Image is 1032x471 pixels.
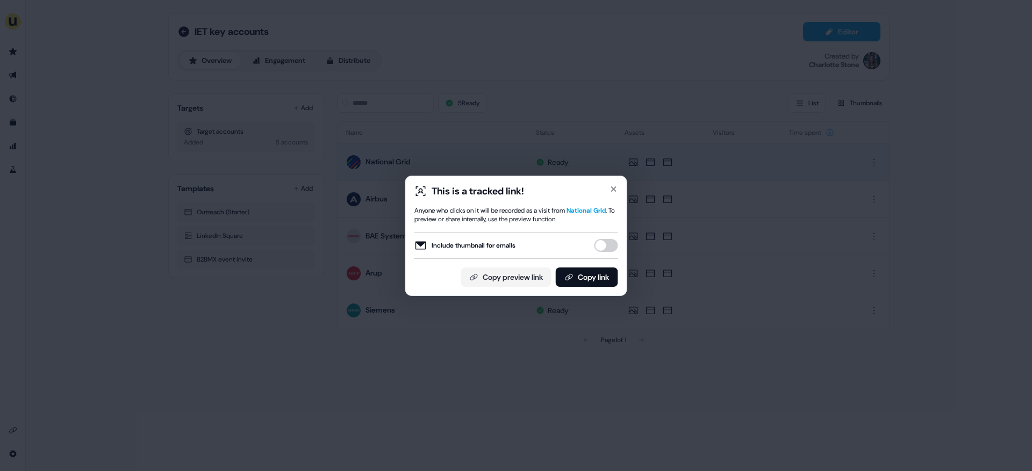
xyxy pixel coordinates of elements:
span: National Grid [567,206,606,215]
div: Anyone who clicks on it will be recorded as a visit from . To preview or share internally, use th... [414,206,618,223]
label: Include thumbnail for emails [414,239,515,252]
button: Copy link [556,267,618,287]
div: This is a tracked link! [432,185,524,198]
button: Copy preview link [461,267,551,287]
